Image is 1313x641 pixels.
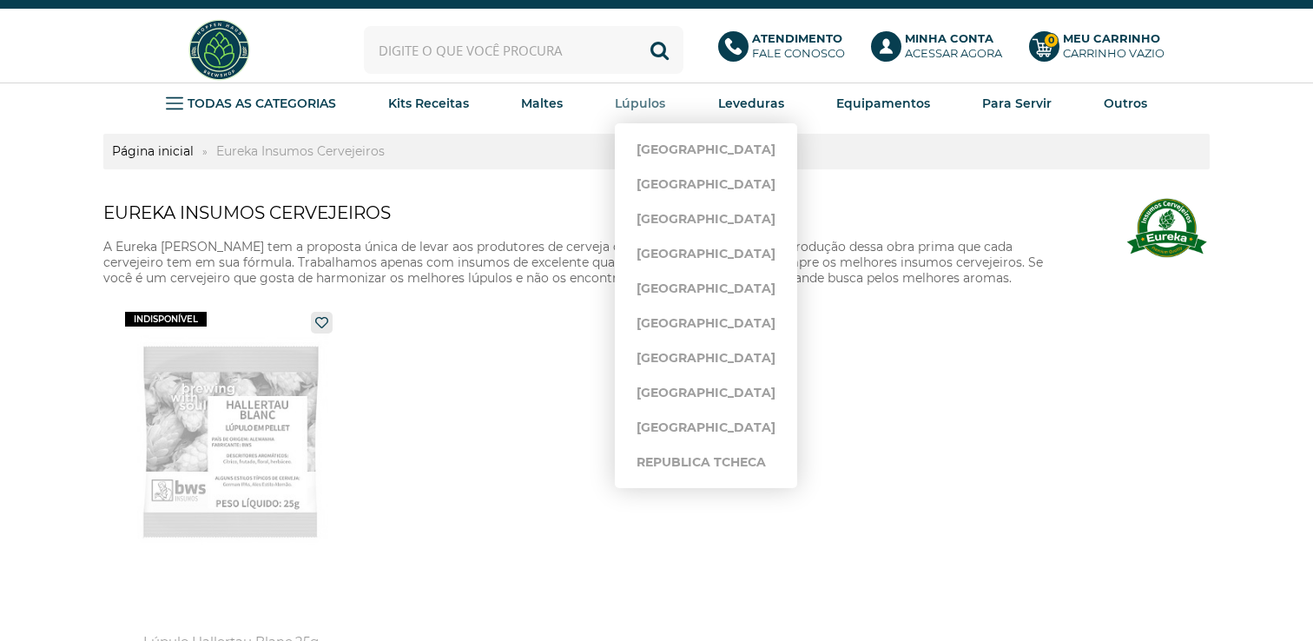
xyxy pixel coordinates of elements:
strong: 0 [1044,33,1059,48]
a: Outros [1104,90,1147,116]
b: Meu Carrinho [1063,31,1160,45]
strong: Para Servir [982,96,1052,111]
a: Equipamentos [836,90,930,116]
a: Minha ContaAcessar agora [871,31,1012,69]
strong: Outros [1104,96,1147,111]
span: indisponível [125,312,207,327]
a: Kits Receitas [388,90,469,116]
strong: Lúpulos [615,96,665,111]
a: [GEOGRAPHIC_DATA] [637,340,775,375]
a: TODAS AS CATEGORIAS [166,90,336,116]
p: Fale conosco [752,31,845,61]
a: Eureka Insumos Cervejeiros [208,143,393,159]
input: Digite o que você procura [364,26,683,74]
a: AtendimentoFale conosco [718,31,854,69]
strong: TODAS AS CATEGORIAS [188,96,336,111]
b: Atendimento [752,31,842,45]
a: Leveduras [718,90,784,116]
h1: Eureka Insumos Cervejeiros [103,195,1071,230]
a: [GEOGRAPHIC_DATA] [637,202,775,236]
strong: Kits Receitas [388,96,469,111]
a: [GEOGRAPHIC_DATA] [637,167,775,202]
strong: Equipamentos [836,96,930,111]
a: Republica Tcheca [637,445,775,479]
img: Hopfen Haus BrewShop [187,17,252,83]
p: Acessar agora [905,31,1002,61]
img: Eureka Insumos Cervejeiros [1123,187,1210,274]
a: Para Servir [982,90,1052,116]
a: [GEOGRAPHIC_DATA] [637,306,775,340]
a: [GEOGRAPHIC_DATA] [637,236,775,271]
a: [GEOGRAPHIC_DATA] [637,375,775,410]
p: A Eureka [PERSON_NAME] tem a proposta única de levar aos produtores de cerveja os melhores insumo... [103,239,1071,286]
a: Lúpulos [615,90,665,116]
strong: Leveduras [718,96,784,111]
strong: Maltes [521,96,563,111]
button: Buscar [636,26,683,74]
b: Minha Conta [905,31,993,45]
a: [GEOGRAPHIC_DATA] [637,410,775,445]
a: Maltes [521,90,563,116]
div: Carrinho Vazio [1063,46,1165,61]
a: [GEOGRAPHIC_DATA] [637,271,775,306]
a: Página inicial [103,143,202,159]
a: [GEOGRAPHIC_DATA] [637,132,775,167]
